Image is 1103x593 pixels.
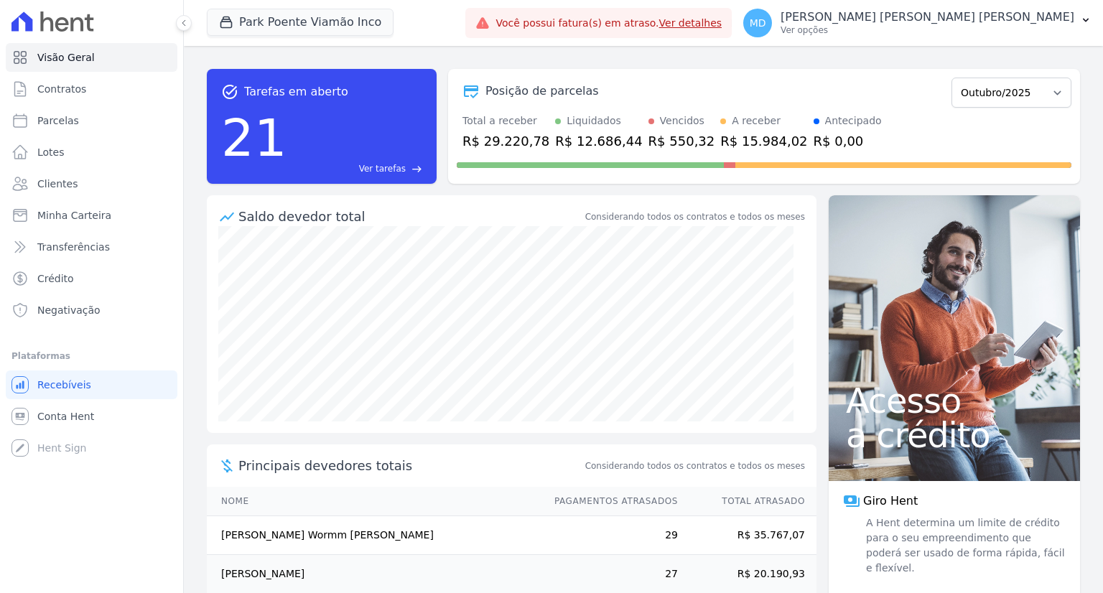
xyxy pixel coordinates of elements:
[660,113,704,129] div: Vencidos
[11,347,172,365] div: Plataformas
[6,296,177,324] a: Negativação
[293,162,422,175] a: Ver tarefas east
[462,131,549,151] div: R$ 29.220,78
[648,131,715,151] div: R$ 550,32
[37,50,95,65] span: Visão Geral
[555,131,642,151] div: R$ 12.686,44
[238,207,582,226] div: Saldo devedor total
[679,516,816,555] td: R$ 35.767,07
[37,82,86,96] span: Contratos
[863,515,1066,576] span: A Hent determina um limite de crédito para o seu empreendimento que poderá ser usado de forma ráp...
[846,418,1063,452] span: a crédito
[750,18,766,28] span: MD
[863,492,918,510] span: Giro Hent
[221,101,287,175] div: 21
[541,516,679,555] td: 29
[6,138,177,167] a: Lotes
[659,17,722,29] a: Ver detalhes
[37,409,94,424] span: Conta Hent
[37,177,78,191] span: Clientes
[37,378,91,392] span: Recebíveis
[567,113,621,129] div: Liquidados
[679,487,816,516] th: Total Atrasado
[732,113,781,129] div: A receber
[207,516,541,555] td: [PERSON_NAME] Wormm [PERSON_NAME]
[6,169,177,198] a: Clientes
[585,210,805,223] div: Considerando todos os contratos e todos os meses
[244,83,348,101] span: Tarefas em aberto
[732,3,1103,43] button: MD [PERSON_NAME] [PERSON_NAME] [PERSON_NAME] Ver opções
[6,201,177,230] a: Minha Carteira
[411,164,422,174] span: east
[221,83,238,101] span: task_alt
[359,162,406,175] span: Ver tarefas
[825,113,882,129] div: Antecipado
[37,303,101,317] span: Negativação
[495,16,722,31] span: Você possui fatura(s) em atraso.
[37,145,65,159] span: Lotes
[37,208,111,223] span: Minha Carteira
[781,10,1074,24] p: [PERSON_NAME] [PERSON_NAME] [PERSON_NAME]
[37,271,74,286] span: Crédito
[207,9,394,36] button: Park Poente Viamão Inco
[6,402,177,431] a: Conta Hent
[781,24,1074,36] p: Ver opções
[846,383,1063,418] span: Acesso
[6,43,177,72] a: Visão Geral
[6,233,177,261] a: Transferências
[485,83,599,100] div: Posição de parcelas
[238,456,582,475] span: Principais devedores totais
[541,487,679,516] th: Pagamentos Atrasados
[585,459,805,472] span: Considerando todos os contratos e todos os meses
[6,370,177,399] a: Recebíveis
[37,240,110,254] span: Transferências
[37,113,79,128] span: Parcelas
[207,487,541,516] th: Nome
[6,264,177,293] a: Crédito
[6,75,177,103] a: Contratos
[6,106,177,135] a: Parcelas
[462,113,549,129] div: Total a receber
[814,131,882,151] div: R$ 0,00
[720,131,807,151] div: R$ 15.984,02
